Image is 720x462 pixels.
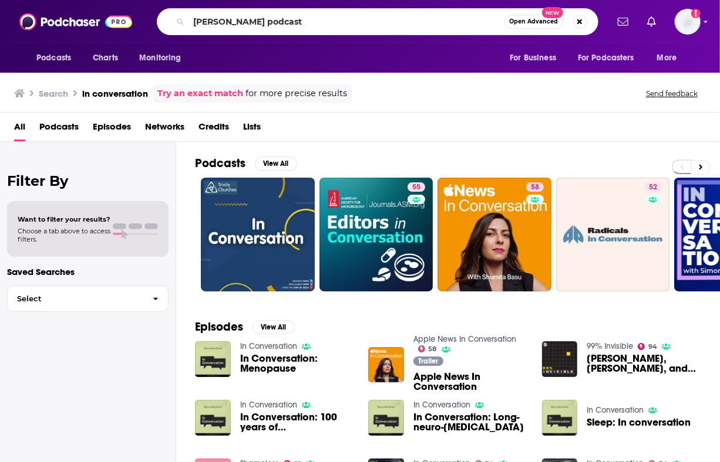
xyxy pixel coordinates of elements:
a: All [14,117,25,141]
img: In Conversation: Long-neuro-COVID [368,400,404,436]
span: Logged in as smeizlik [675,9,701,35]
a: In Conversation [240,400,297,410]
button: View All [253,320,295,334]
a: Apple News In Conversation [413,372,528,392]
a: 52 [556,178,670,291]
a: Credits [198,117,229,141]
a: Charts [85,47,125,69]
a: In Conversation: Menopause [240,354,355,373]
span: Monitoring [139,50,181,66]
img: Roman, Elliott, and Robert Caro: Live in Conversation [542,341,578,377]
a: In Conversation [240,341,297,351]
span: for more precise results [245,87,347,100]
a: Roman, Elliott, and Robert Caro: Live in Conversation [587,354,701,373]
a: 58 [526,182,544,192]
button: open menu [28,47,86,69]
img: Podchaser - Follow, Share and Rate Podcasts [19,11,132,33]
h2: Episodes [195,320,243,334]
img: Sleep: In conversation [542,400,578,436]
a: In Conversation: 100 years of insulin [240,412,355,432]
a: In Conversation [587,405,644,415]
a: Show notifications dropdown [642,12,661,32]
button: open menu [649,47,692,69]
a: In Conversation [413,400,470,410]
span: New [542,7,563,18]
span: [PERSON_NAME], [PERSON_NAME], and [PERSON_NAME]: Live in Conversation [587,354,701,373]
button: View All [255,157,297,171]
h2: Podcasts [195,156,245,171]
button: Select [7,286,169,312]
img: In Conversation: Menopause [195,341,231,377]
button: open menu [131,47,196,69]
a: 58 [438,178,551,291]
a: 94 [638,343,657,350]
p: Saved Searches [7,266,169,277]
a: Apple News In Conversation [413,334,516,344]
button: Show profile menu [675,9,701,35]
span: Podcasts [36,50,71,66]
a: Show notifications dropdown [613,12,633,32]
a: Networks [145,117,184,141]
span: For Business [510,50,556,66]
span: Open Advanced [510,19,558,25]
button: Send feedback [642,89,701,98]
div: Search podcasts, credits, & more... [157,8,598,35]
a: 99% Invisible [587,341,633,351]
span: 52 [649,182,657,193]
span: Charts [93,50,118,66]
span: Trailer [419,358,439,365]
span: For Podcasters [578,50,634,66]
span: Select [8,295,143,303]
a: In Conversation: Long-neuro-COVID [413,412,528,432]
svg: Add a profile image [691,9,701,18]
span: 58 [429,346,437,352]
img: In Conversation: 100 years of insulin [195,400,231,436]
button: open menu [570,47,651,69]
span: In Conversation: 100 years of [MEDICAL_DATA] [240,412,355,432]
input: Search podcasts, credits, & more... [189,12,504,31]
button: open menu [502,47,571,69]
a: Podcasts [39,117,79,141]
span: 55 [412,182,420,193]
a: 52 [644,182,662,192]
span: 94 [648,344,657,349]
a: Try an exact match [157,87,243,100]
span: Choose a tab above to access filters. [18,227,110,243]
h3: in conversation [82,88,148,99]
a: Sleep: In conversation [587,417,691,427]
img: Apple News In Conversation [368,347,404,383]
h2: Filter By [7,172,169,189]
span: Want to filter your results? [18,215,110,223]
button: Open AdvancedNew [504,15,564,29]
a: PodcastsView All [195,156,297,171]
a: 55 [408,182,425,192]
a: 55 [319,178,433,291]
a: EpisodesView All [195,320,295,334]
span: 58 [531,182,539,193]
a: Lists [243,117,261,141]
h3: Search [39,88,68,99]
a: 58 [418,345,437,352]
a: Episodes [93,117,131,141]
span: More [657,50,677,66]
span: In Conversation: Long-neuro-[MEDICAL_DATA] [413,412,528,432]
img: User Profile [675,9,701,35]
